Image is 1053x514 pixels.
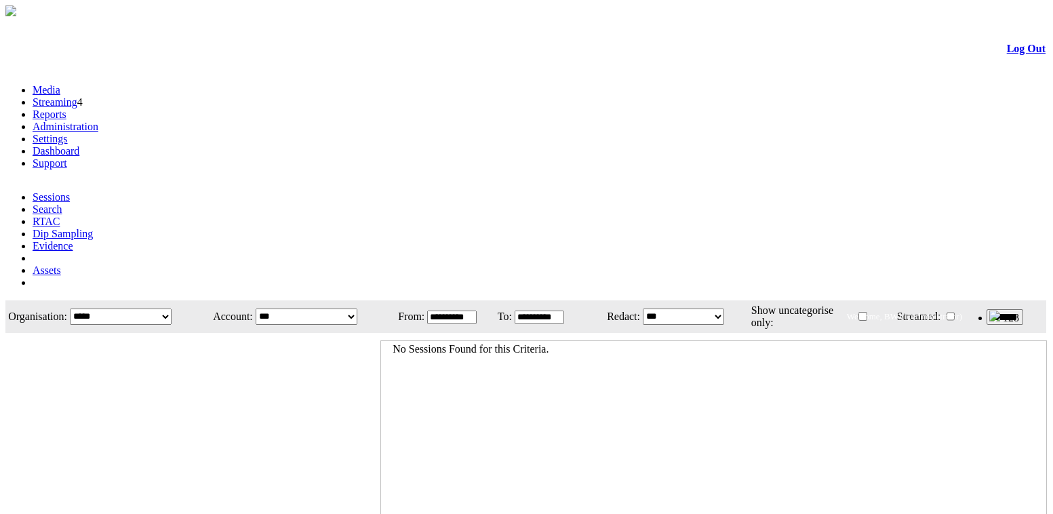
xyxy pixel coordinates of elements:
[33,84,60,96] a: Media
[33,121,98,132] a: Administration
[989,311,1000,321] img: bell25.png
[393,343,549,355] span: No Sessions Found for this Criteria.
[492,302,512,332] td: To:
[33,145,79,157] a: Dashboard
[1003,312,1019,323] span: 128
[390,302,425,332] td: From:
[33,133,68,144] a: Settings
[33,157,67,169] a: Support
[33,264,61,276] a: Assets
[7,302,68,332] td: Organisation:
[33,108,66,120] a: Reports
[33,240,73,252] a: Evidence
[33,96,77,108] a: Streaming
[33,203,62,215] a: Search
[33,228,93,239] a: Dip Sampling
[847,311,962,321] span: Welcome, BWV (Administrator)
[33,216,60,227] a: RTAC
[1007,43,1046,54] a: Log Out
[201,302,254,332] td: Account:
[5,5,16,16] img: arrow-3.png
[33,191,70,203] a: Sessions
[77,96,83,108] span: 4
[751,304,833,328] span: Show uncategorise only:
[580,302,641,332] td: Redact:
